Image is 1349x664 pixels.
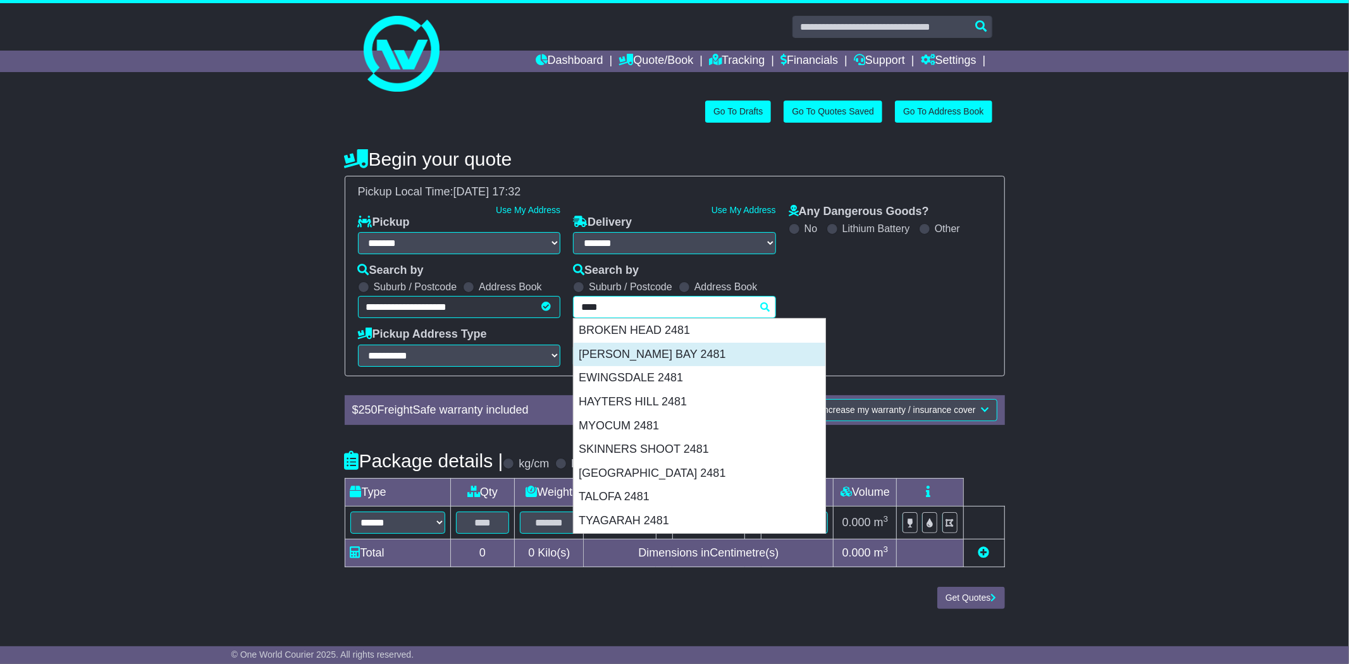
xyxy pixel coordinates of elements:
[935,223,960,235] label: Other
[453,185,521,198] span: [DATE] 17:32
[345,539,450,567] td: Total
[358,264,424,278] label: Search by
[528,546,534,559] span: 0
[358,216,410,230] label: Pickup
[874,516,889,529] span: m
[515,478,584,506] td: Weight
[536,51,603,72] a: Dashboard
[874,546,889,559] span: m
[711,205,776,215] a: Use My Address
[358,328,487,341] label: Pickup Address Type
[574,462,825,486] div: [GEOGRAPHIC_DATA] 2481
[519,457,549,471] label: kg/cm
[571,457,592,471] label: lb/in
[789,205,929,219] label: Any Dangerous Goods?
[842,223,910,235] label: Lithium Battery
[821,405,975,415] span: Increase my warranty / insurance cover
[813,399,997,421] button: Increase my warranty / insurance cover
[345,450,503,471] h4: Package details |
[574,366,825,390] div: EWINGSDALE 2481
[345,149,1005,169] h4: Begin your quote
[573,216,632,230] label: Delivery
[450,539,515,567] td: 0
[709,51,765,72] a: Tracking
[842,546,871,559] span: 0.000
[584,539,834,567] td: Dimensions in Centimetre(s)
[694,281,758,293] label: Address Book
[884,514,889,524] sup: 3
[515,539,584,567] td: Kilo(s)
[574,414,825,438] div: MYOCUM 2481
[574,390,825,414] div: HAYTERS HILL 2481
[834,478,897,506] td: Volume
[854,51,905,72] a: Support
[574,485,825,509] div: TALOFA 2481
[574,319,825,343] div: BROKEN HEAD 2481
[496,205,560,215] a: Use My Address
[345,478,450,506] td: Type
[359,403,378,416] span: 250
[884,544,889,554] sup: 3
[705,101,771,123] a: Go To Drafts
[374,281,457,293] label: Suburb / Postcode
[231,649,414,660] span: © One World Courier 2025. All rights reserved.
[842,516,871,529] span: 0.000
[589,281,672,293] label: Suburb / Postcode
[804,223,817,235] label: No
[573,264,639,278] label: Search by
[895,101,992,123] a: Go To Address Book
[619,51,693,72] a: Quote/Book
[978,546,990,559] a: Add new item
[574,438,825,462] div: SKINNERS SHOOT 2481
[937,587,1005,609] button: Get Quotes
[574,343,825,367] div: [PERSON_NAME] BAY 2481
[574,509,825,533] div: TYAGARAH 2481
[479,281,542,293] label: Address Book
[780,51,838,72] a: Financials
[450,478,515,506] td: Qty
[352,185,998,199] div: Pickup Local Time:
[346,403,711,417] div: $ FreightSafe warranty included
[784,101,882,123] a: Go To Quotes Saved
[921,51,976,72] a: Settings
